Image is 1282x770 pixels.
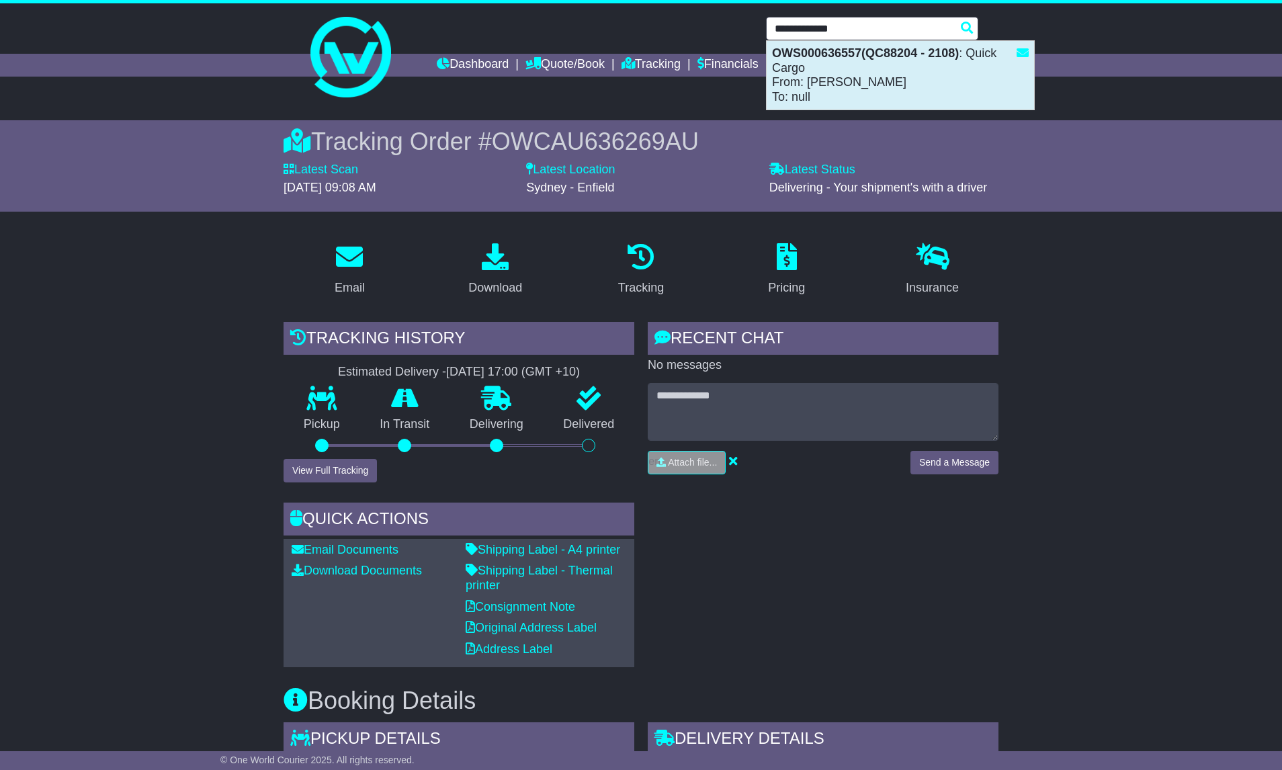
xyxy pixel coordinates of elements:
[284,503,634,539] div: Quick Actions
[466,621,597,634] a: Original Address Label
[360,417,450,432] p: In Transit
[767,41,1034,110] div: : Quick Cargo From: [PERSON_NAME] To: null
[460,239,531,302] a: Download
[609,239,673,302] a: Tracking
[910,451,998,474] button: Send a Message
[897,239,968,302] a: Insurance
[697,54,759,77] a: Financials
[284,459,377,482] button: View Full Tracking
[450,417,544,432] p: Delivering
[768,279,805,297] div: Pricing
[769,163,855,177] label: Latest Status
[466,564,613,592] a: Shipping Label - Thermal printer
[526,181,614,194] span: Sydney - Enfield
[906,279,959,297] div: Insurance
[772,46,959,60] strong: OWS000636557(QC88204 - 2108)
[284,163,358,177] label: Latest Scan
[544,417,635,432] p: Delivered
[284,181,376,194] span: [DATE] 09:08 AM
[335,279,365,297] div: Email
[284,417,360,432] p: Pickup
[284,322,634,358] div: Tracking history
[648,722,998,759] div: Delivery Details
[466,543,620,556] a: Shipping Label - A4 printer
[446,365,580,380] div: [DATE] 17:00 (GMT +10)
[466,642,552,656] a: Address Label
[759,239,814,302] a: Pricing
[492,128,699,155] span: OWCAU636269AU
[284,722,634,759] div: Pickup Details
[468,279,522,297] div: Download
[618,279,664,297] div: Tracking
[292,543,398,556] a: Email Documents
[284,127,998,156] div: Tracking Order #
[526,163,615,177] label: Latest Location
[292,564,422,577] a: Download Documents
[648,358,998,373] p: No messages
[525,54,605,77] a: Quote/Book
[284,687,998,714] h3: Booking Details
[284,365,634,380] div: Estimated Delivery -
[220,755,415,765] span: © One World Courier 2025. All rights reserved.
[326,239,374,302] a: Email
[437,54,509,77] a: Dashboard
[769,181,988,194] span: Delivering - Your shipment's with a driver
[622,54,681,77] a: Tracking
[466,600,575,613] a: Consignment Note
[648,322,998,358] div: RECENT CHAT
